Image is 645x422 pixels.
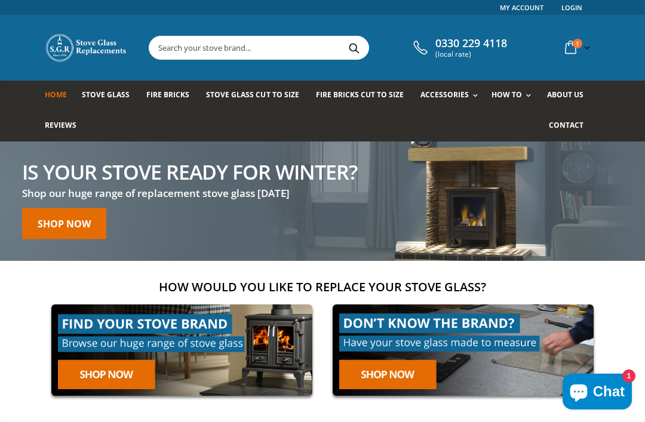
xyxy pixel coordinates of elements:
span: About us [547,90,583,100]
input: Search your stove brand... [149,36,478,59]
a: 1 [560,36,592,59]
h3: Shop our huge range of replacement stove glass [DATE] [22,186,357,200]
a: Home [45,81,76,111]
h2: How would you like to replace your stove glass? [45,279,600,295]
a: Shop now [22,208,106,239]
img: made-to-measure-cta_2cd95ceb-d519-4648-b0cf-d2d338fdf11f.jpg [326,298,600,402]
h2: Is your stove ready for winter? [22,161,357,181]
span: 1 [573,39,582,48]
span: Reviews [45,120,76,130]
span: Contact [549,120,583,130]
a: Contact [549,111,592,141]
a: Stove Glass [82,81,139,111]
a: Accessories [420,81,484,111]
button: Search [340,36,367,59]
a: Stove Glass Cut To Size [206,81,308,111]
img: find-your-brand-cta_9b334d5d-5c94-48ed-825f-d7972bbdebd0.jpg [45,298,319,402]
span: Stove Glass [82,90,130,100]
span: Fire Bricks [146,90,189,100]
span: Fire Bricks Cut To Size [316,90,404,100]
img: Stove Glass Replacement [45,33,128,63]
span: How To [492,90,522,100]
span: Stove Glass Cut To Size [206,90,299,100]
span: Accessories [420,90,469,100]
a: Fire Bricks [146,81,198,111]
a: Fire Bricks Cut To Size [316,81,413,111]
a: Reviews [45,111,85,141]
a: About us [547,81,592,111]
inbox-online-store-chat: Shopify online store chat [559,374,635,412]
a: How To [492,81,537,111]
span: Home [45,90,67,100]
